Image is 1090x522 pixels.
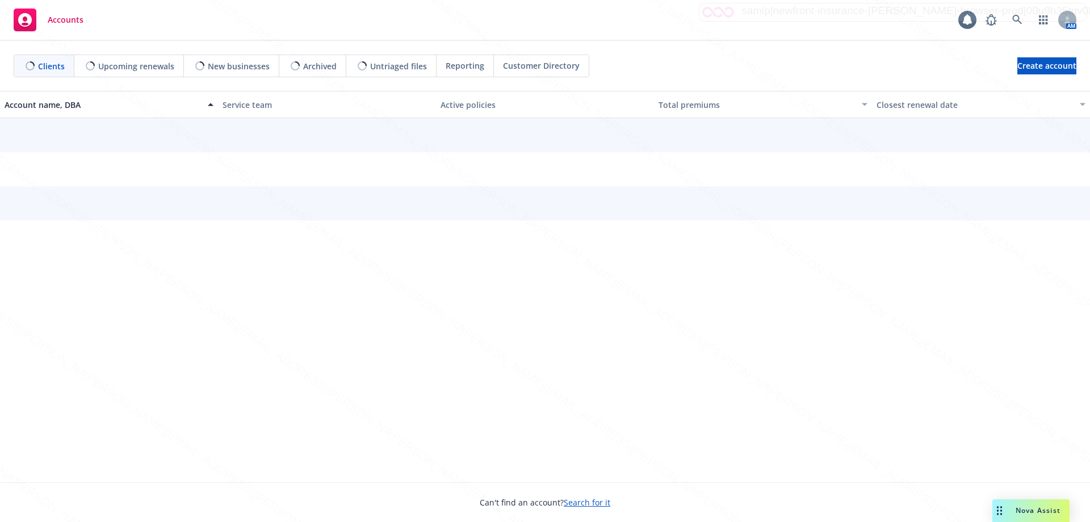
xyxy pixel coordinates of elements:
[654,91,872,118] button: Total premiums
[877,99,1073,111] div: Closest renewal date
[1032,9,1055,31] a: Switch app
[38,60,65,72] span: Clients
[1016,506,1060,515] span: Nova Assist
[48,15,83,24] span: Accounts
[564,497,610,508] a: Search for it
[980,9,1003,31] a: Report a Bug
[223,99,431,111] div: Service team
[503,60,580,72] span: Customer Directory
[872,91,1090,118] button: Closest renewal date
[9,4,88,36] a: Accounts
[208,60,270,72] span: New businesses
[5,99,201,111] div: Account name, DBA
[436,91,654,118] button: Active policies
[1017,57,1076,74] a: Create account
[441,99,649,111] div: Active policies
[218,91,436,118] button: Service team
[1006,9,1029,31] a: Search
[659,99,855,111] div: Total premiums
[992,499,1007,522] div: Drag to move
[992,499,1070,522] button: Nova Assist
[1017,55,1076,77] span: Create account
[480,496,610,508] span: Can't find an account?
[98,60,174,72] span: Upcoming renewals
[446,60,484,72] span: Reporting
[370,60,427,72] span: Untriaged files
[303,60,337,72] span: Archived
